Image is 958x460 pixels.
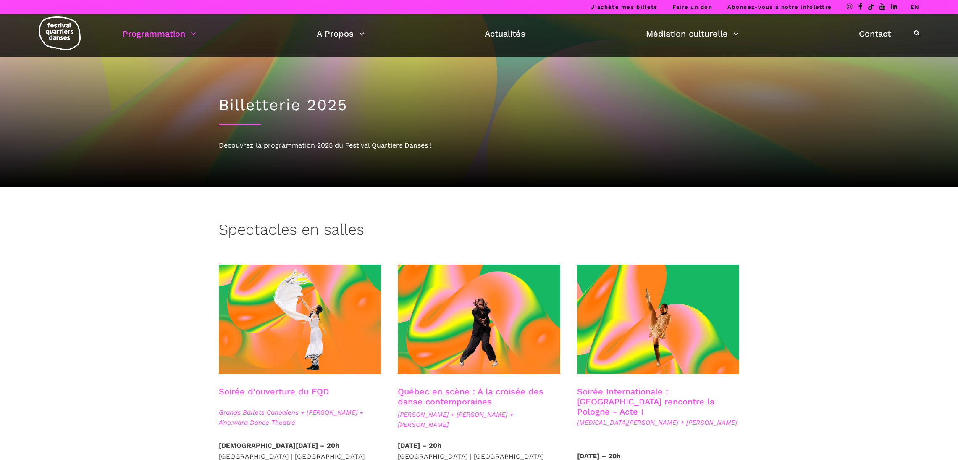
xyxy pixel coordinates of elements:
a: Soirée Internationale : [GEOGRAPHIC_DATA] rencontre la Pologne - Acte I [577,386,714,417]
a: Québec en scène : À la croisée des danse contemporaines [398,386,543,407]
h1: Billetterie 2025 [219,96,740,114]
div: Découvrez la programmation 2025 du Festival Quartiers Danses ! [219,140,740,151]
a: Abonnez-vous à notre infolettre [727,4,832,10]
strong: [DATE] – 20h [398,441,441,449]
h3: Spectacles en salles [219,221,364,242]
span: Grands Ballets Canadiens + [PERSON_NAME] + A'no:wara Dance Theatre [219,407,381,428]
span: [MEDICAL_DATA][PERSON_NAME] + [PERSON_NAME] [577,418,740,428]
a: Actualités [485,26,525,41]
span: [PERSON_NAME] + [PERSON_NAME] + [PERSON_NAME] [398,410,560,430]
a: Faire un don [672,4,712,10]
a: Contact [859,26,891,41]
a: Médiation culturelle [646,26,739,41]
strong: [DATE] – 20h [577,452,621,460]
a: J’achète mes billets [591,4,657,10]
strong: [DEMOGRAPHIC_DATA][DATE] – 20h [219,441,339,449]
a: EN [911,4,919,10]
a: A Propos [317,26,365,41]
img: logo-fqd-med [39,16,81,50]
a: Programmation [123,26,196,41]
a: Soirée d'ouverture du FQD [219,386,329,397]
